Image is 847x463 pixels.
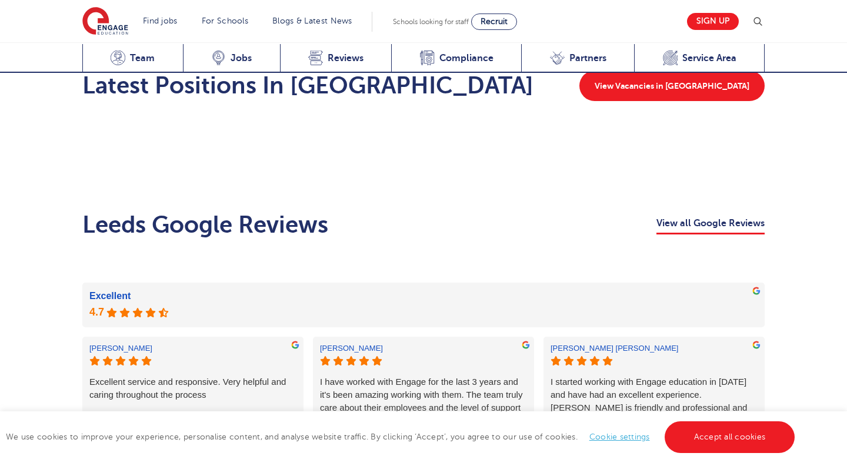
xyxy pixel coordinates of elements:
[521,44,634,73] a: Partners
[682,52,736,64] span: Service Area
[143,16,178,25] a: Find jobs
[551,375,758,453] div: I started working with Engage education in [DATE] and have had an excellent experience. [PERSON_N...
[471,14,517,30] a: Recruit
[589,432,650,441] a: Cookie settings
[320,375,527,453] div: I have worked with Engage for the last 3 years and it's been amazing working with them. The team ...
[687,13,739,30] a: Sign up
[272,16,352,25] a: Blogs & Latest News
[579,71,765,101] a: View Vacancies in [GEOGRAPHIC_DATA]
[551,344,678,353] div: [PERSON_NAME] [PERSON_NAME]
[82,211,328,239] h2: Leeds Google Reviews
[481,17,508,26] span: Recruit
[6,432,798,441] span: We use cookies to improve your experience, personalise content, and analyse website traffic. By c...
[656,216,765,234] a: View all Google Reviews
[393,18,469,26] span: Schools looking for staff
[634,44,765,73] a: Service Area
[89,344,152,353] div: [PERSON_NAME]
[82,72,533,100] h2: Latest Positions In [GEOGRAPHIC_DATA]
[328,52,364,64] span: Reviews
[183,44,280,73] a: Jobs
[130,52,155,64] span: Team
[439,52,493,64] span: Compliance
[280,44,392,73] a: Reviews
[89,290,758,303] div: Excellent
[569,52,606,64] span: Partners
[202,16,248,25] a: For Schools
[320,344,383,353] div: [PERSON_NAME]
[665,421,795,453] a: Accept all cookies
[391,44,521,73] a: Compliance
[231,52,252,64] span: Jobs
[82,7,128,36] img: Engage Education
[89,375,296,453] div: Excellent service and responsive. Very helpful and caring throughout the process
[82,44,183,73] a: Team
